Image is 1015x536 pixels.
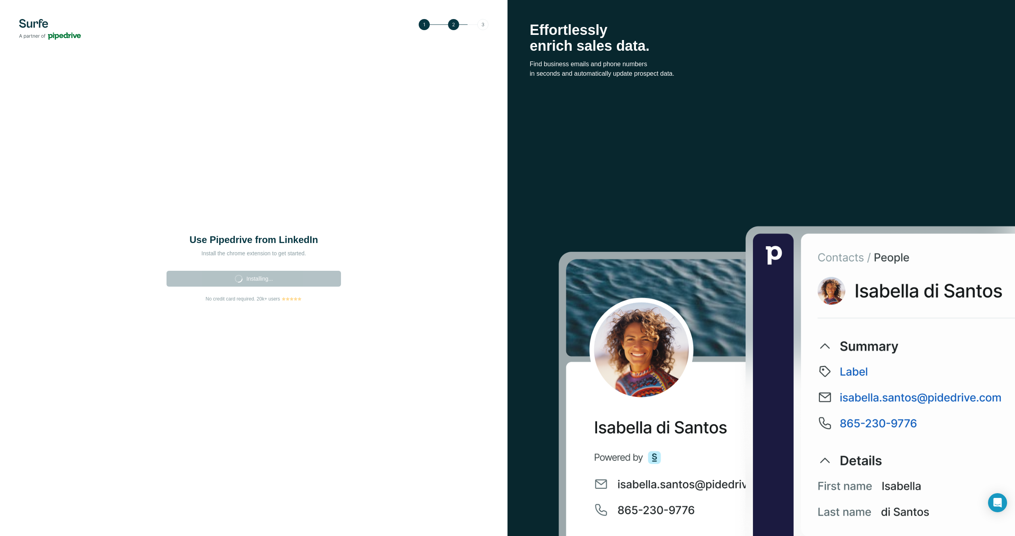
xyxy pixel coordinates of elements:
[530,38,993,54] p: enrich sales data.
[988,493,1007,512] div: Open Intercom Messenger
[530,22,993,38] p: Effortlessly
[419,19,488,30] img: Step 2
[19,19,81,40] img: Surfe's logo
[530,69,993,78] p: in seconds and automatically update prospect data.
[174,249,333,257] p: Install the chrome extension to get started.
[206,295,280,302] span: No credit card required. 20k+ users
[530,59,993,69] p: Find business emails and phone numbers
[558,224,1015,536] img: Surfe Stock Photo - Selling good vibes
[174,234,333,246] h1: Use Pipedrive from LinkedIn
